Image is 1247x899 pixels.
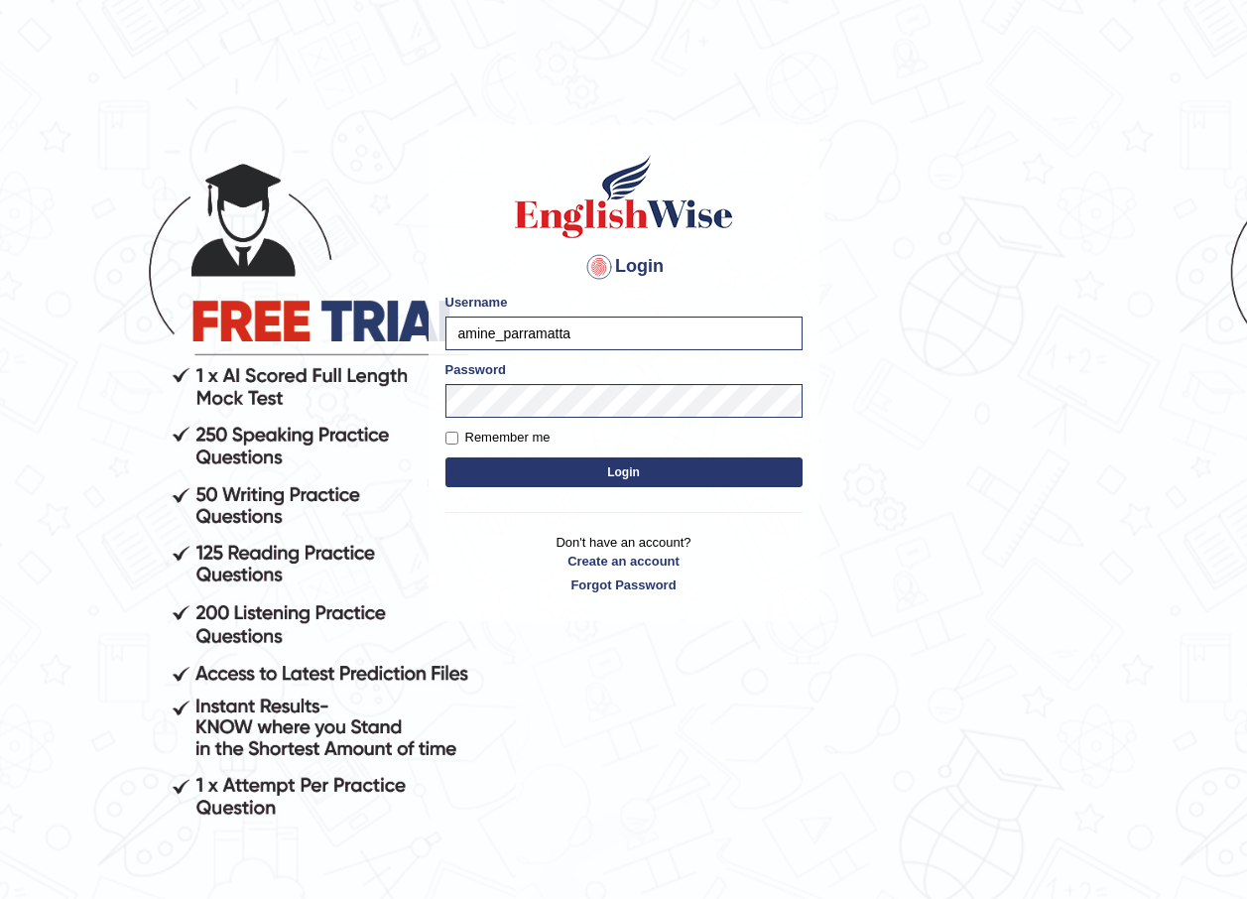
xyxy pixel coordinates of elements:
[445,293,508,312] label: Username
[445,576,803,594] a: Forgot Password
[445,251,803,283] h4: Login
[445,432,458,445] input: Remember me
[445,457,803,487] button: Login
[445,428,551,448] label: Remember me
[445,360,506,379] label: Password
[511,152,737,241] img: Logo of English Wise sign in for intelligent practice with AI
[445,552,803,571] a: Create an account
[445,533,803,594] p: Don't have an account?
